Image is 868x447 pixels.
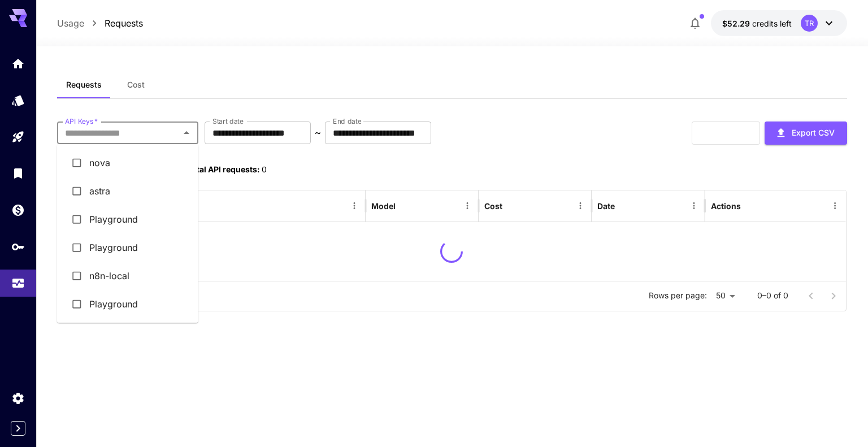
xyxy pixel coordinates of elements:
[504,198,519,214] button: Sort
[11,391,25,405] div: Settings
[57,205,198,233] li: Playground
[686,198,702,214] button: Menu
[11,203,25,217] div: Wallet
[484,201,502,211] div: Cost
[57,16,84,30] a: Usage
[57,233,198,262] li: Playground
[57,177,198,205] li: astra
[65,116,98,126] label: API Keys
[187,164,260,174] span: Total API requests:
[616,198,632,214] button: Sort
[597,201,615,211] div: Date
[11,130,25,144] div: Playground
[333,116,361,126] label: End date
[346,198,362,214] button: Menu
[801,15,818,32] div: TR
[459,198,475,214] button: Menu
[57,16,143,30] nav: breadcrumb
[57,149,198,177] li: nova
[11,240,25,254] div: API Keys
[11,57,25,71] div: Home
[315,126,321,140] p: ~
[105,16,143,30] a: Requests
[397,198,413,214] button: Sort
[711,201,741,211] div: Actions
[722,18,792,29] div: $52.29133
[11,93,25,107] div: Models
[711,288,739,304] div: 50
[711,10,847,36] button: $52.29133TR
[572,198,588,214] button: Menu
[57,290,198,318] li: Playground
[212,116,244,126] label: Start date
[649,290,707,301] p: Rows per page:
[57,262,198,290] li: n8n-local
[371,201,396,211] div: Model
[765,121,847,145] button: Export CSV
[722,19,752,28] span: $52.29
[11,166,25,180] div: Library
[66,80,102,90] span: Requests
[262,164,267,174] span: 0
[127,80,145,90] span: Cost
[57,318,198,346] li: Playground
[752,19,792,28] span: credits left
[11,272,25,287] div: Usage
[11,421,25,436] button: Expand sidebar
[757,290,788,301] p: 0–0 of 0
[179,125,194,141] button: Close
[827,198,843,214] button: Menu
